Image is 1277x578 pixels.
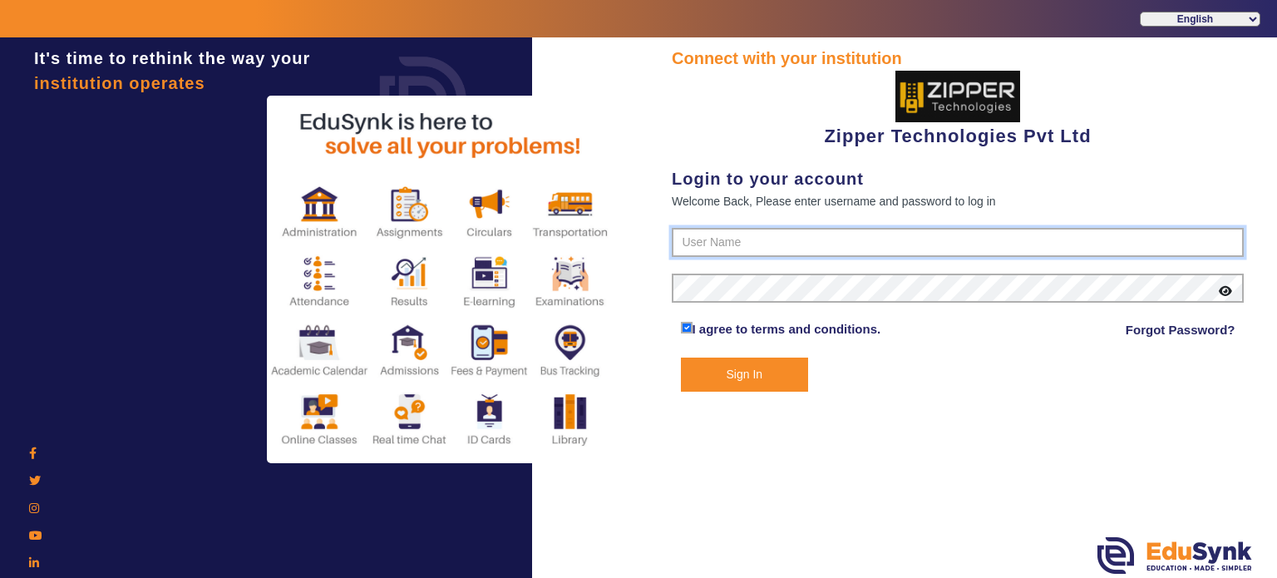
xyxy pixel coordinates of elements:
img: edusynk.png [1097,537,1252,574]
a: I agree to terms and conditions. [693,322,881,336]
div: Zipper Technologies Pvt Ltd [672,71,1244,150]
button: Sign In [681,358,809,392]
img: login2.png [267,96,616,463]
span: institution operates [34,74,205,92]
div: Connect with your institution [672,46,1244,71]
img: 36227e3f-cbf6-4043-b8fc-b5c5f2957d0a [895,71,1020,122]
a: Forgot Password? [1126,320,1235,340]
span: It's time to rethink the way your [34,49,310,67]
input: User Name [672,228,1244,258]
div: Login to your account [672,166,1244,191]
img: login.png [361,37,486,162]
div: Welcome Back, Please enter username and password to log in [672,191,1244,211]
